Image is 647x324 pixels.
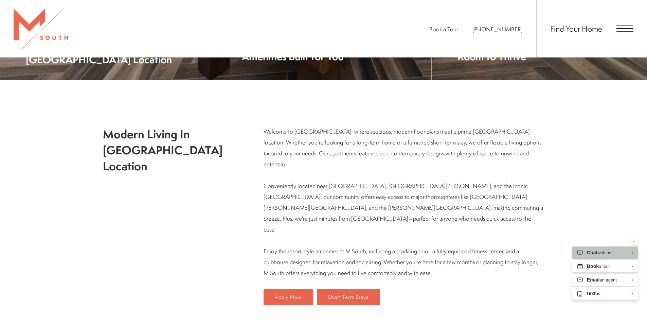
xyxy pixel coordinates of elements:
h1: Modern Living In [GEOGRAPHIC_DATA] Location [103,126,222,174]
img: MSouth [14,8,68,49]
span: Apply Now [275,294,301,300]
a: Short Term Stays [317,289,380,306]
a: Apply Now [264,289,313,306]
span: [GEOGRAPHIC_DATA] Location [26,53,209,67]
a: Call Us at 813-570-8014 [472,25,523,33]
button: Open Menu [616,25,633,32]
a: Book a Tour [429,25,458,33]
a: Find Your Home [550,23,602,34]
span: [PHONE_NUMBER] [472,25,523,33]
span: Short Term Stays [328,294,369,300]
p: Welcome to [GEOGRAPHIC_DATA], where spacious, modern floor plans meet a prime [GEOGRAPHIC_DATA] l... [264,126,544,278]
